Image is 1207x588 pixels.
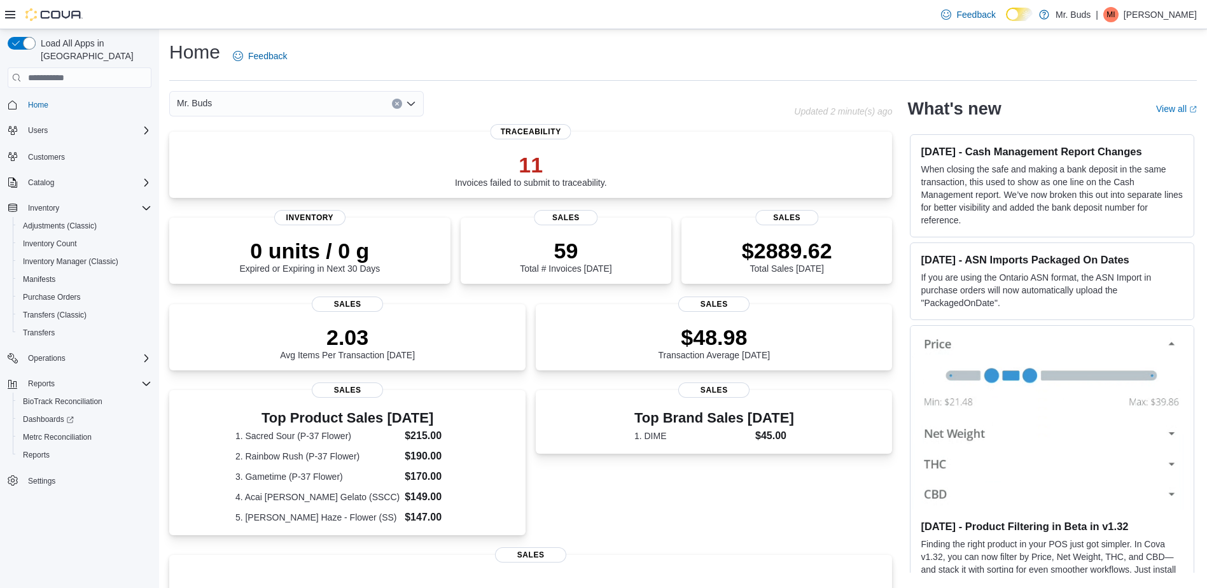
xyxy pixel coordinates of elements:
[18,218,102,234] a: Adjustments (Classic)
[169,39,220,65] h1: Home
[274,210,345,225] span: Inventory
[18,236,82,251] a: Inventory Count
[18,447,55,463] a: Reports
[3,174,157,192] button: Catalog
[18,394,108,409] a: BioTrack Reconciliation
[23,351,71,366] button: Operations
[23,310,87,320] span: Transfers (Classic)
[28,379,55,389] span: Reports
[23,148,151,164] span: Customers
[13,446,157,464] button: Reports
[23,292,81,302] span: Purchase Orders
[23,396,102,407] span: BioTrack Reconciliation
[921,271,1183,309] p: If you are using the Ontario ASN format, the ASN Import in purchase orders will now automatically...
[28,100,48,110] span: Home
[13,270,157,288] button: Manifests
[755,428,794,444] dd: $45.00
[794,106,892,116] p: Updated 2 minute(s) ago
[235,470,400,483] dt: 3. Gametime (P-37 Flower)
[936,2,1000,27] a: Feedback
[956,8,995,21] span: Feedback
[405,449,459,464] dd: $190.00
[18,254,123,269] a: Inventory Manager (Classic)
[3,95,157,114] button: Home
[23,239,77,249] span: Inventory Count
[23,97,151,113] span: Home
[678,297,750,312] span: Sales
[18,447,151,463] span: Reports
[3,375,157,393] button: Reports
[3,472,157,490] button: Settings
[1189,106,1197,113] svg: External link
[1156,104,1197,114] a: View allExternal link
[18,394,151,409] span: BioTrack Reconciliation
[18,307,151,323] span: Transfers (Classic)
[248,50,287,62] span: Feedback
[312,297,383,312] span: Sales
[235,511,400,524] dt: 5. [PERSON_NAME] Haze - Flower (SS)
[1056,7,1091,22] p: Mr. Buds
[312,382,383,398] span: Sales
[634,410,794,426] h3: Top Brand Sales [DATE]
[18,254,151,269] span: Inventory Manager (Classic)
[23,175,59,190] button: Catalog
[28,203,59,213] span: Inventory
[13,410,157,428] a: Dashboards
[405,489,459,505] dd: $149.00
[921,145,1183,158] h3: [DATE] - Cash Management Report Changes
[405,428,459,444] dd: $215.00
[235,430,400,442] dt: 1. Sacred Sour (P-37 Flower)
[13,288,157,306] button: Purchase Orders
[13,324,157,342] button: Transfers
[13,306,157,324] button: Transfers (Classic)
[23,376,151,391] span: Reports
[18,272,60,287] a: Manifests
[23,351,151,366] span: Operations
[3,122,157,139] button: Users
[23,200,64,216] button: Inventory
[23,328,55,338] span: Transfers
[280,325,415,350] p: 2.03
[23,473,60,489] a: Settings
[28,476,55,486] span: Settings
[405,469,459,484] dd: $170.00
[495,547,566,563] span: Sales
[678,382,750,398] span: Sales
[13,253,157,270] button: Inventory Manager (Classic)
[3,199,157,217] button: Inventory
[455,152,607,178] p: 11
[520,238,611,263] p: 59
[23,432,92,442] span: Metrc Reconciliation
[23,123,151,138] span: Users
[491,124,571,139] span: Traceability
[18,290,151,305] span: Purchase Orders
[1006,21,1007,22] span: Dark Mode
[177,95,212,111] span: Mr. Buds
[742,238,832,263] p: $2889.62
[23,200,151,216] span: Inventory
[23,376,60,391] button: Reports
[455,152,607,188] div: Invoices failed to submit to traceability.
[18,218,151,234] span: Adjustments (Classic)
[280,325,415,360] div: Avg Items Per Transaction [DATE]
[406,99,416,109] button: Open list of options
[28,125,48,136] span: Users
[18,325,60,340] a: Transfers
[18,307,92,323] a: Transfers (Classic)
[28,178,54,188] span: Catalog
[1096,7,1098,22] p: |
[25,8,83,21] img: Cova
[239,238,380,263] p: 0 units / 0 g
[13,428,157,446] button: Metrc Reconciliation
[13,393,157,410] button: BioTrack Reconciliation
[18,430,151,445] span: Metrc Reconciliation
[239,238,380,274] div: Expired or Expiring in Next 30 Days
[742,238,832,274] div: Total Sales [DATE]
[28,353,66,363] span: Operations
[23,256,118,267] span: Inventory Manager (Classic)
[18,236,151,251] span: Inventory Count
[634,430,750,442] dt: 1. DIME
[3,147,157,165] button: Customers
[18,430,97,445] a: Metrc Reconciliation
[23,450,50,460] span: Reports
